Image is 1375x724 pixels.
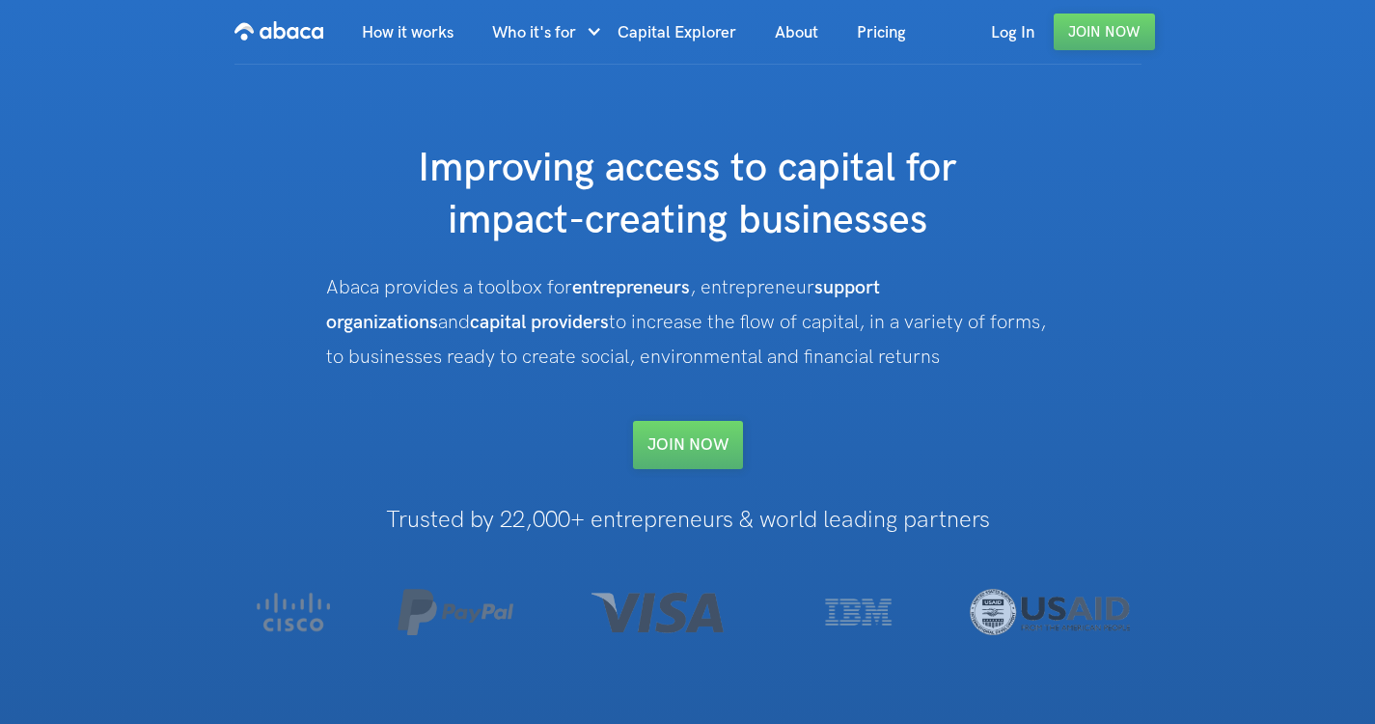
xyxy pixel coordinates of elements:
h1: Improving access to capital for impact-creating businesses [302,143,1074,247]
a: Join Now [1054,14,1155,50]
strong: entrepreneurs [572,276,690,299]
div: Abaca provides a toolbox for , entrepreneur and to increase the flow of capital, in a variety of ... [326,270,1050,375]
h1: Trusted by 22,000+ entrepreneurs & world leading partners [206,508,1169,533]
a: Join NOW [633,421,743,469]
img: Abaca logo [234,15,323,46]
strong: capital providers [470,311,609,334]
